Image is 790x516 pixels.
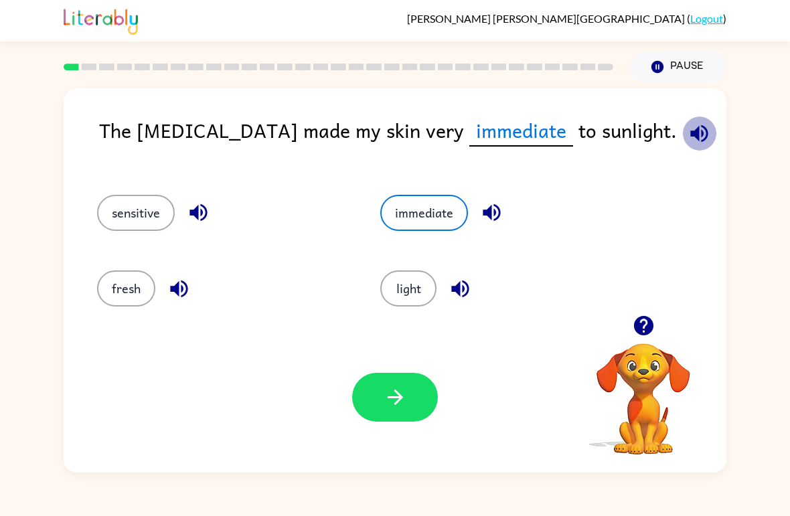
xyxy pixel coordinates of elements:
span: immediate [469,115,573,147]
a: Logout [690,12,723,25]
img: Literably [64,5,138,35]
button: light [380,270,437,307]
button: sensitive [97,195,175,231]
div: The [MEDICAL_DATA] made my skin very to sunlight. [99,115,726,168]
button: fresh [97,270,155,307]
button: Pause [629,52,726,82]
video: Your browser must support playing .mp4 files to use Literably. Please try using another browser. [576,323,710,456]
button: immediate [380,195,468,231]
span: [PERSON_NAME] [PERSON_NAME][GEOGRAPHIC_DATA] [407,12,687,25]
div: ( ) [407,12,726,25]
